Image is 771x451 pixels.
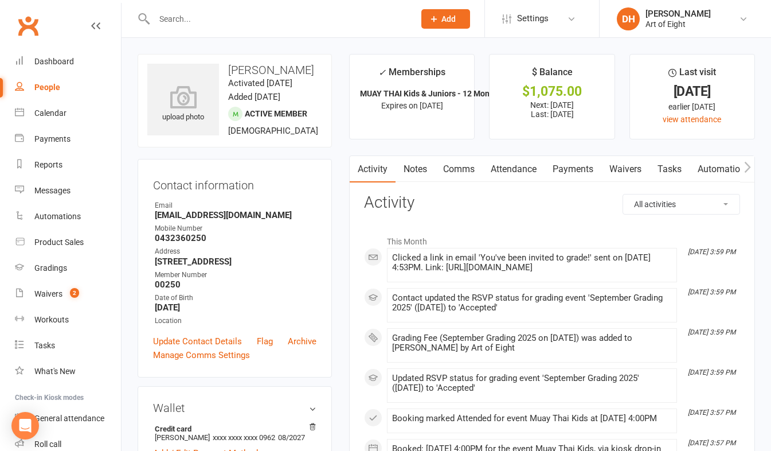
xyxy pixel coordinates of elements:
[15,307,121,333] a: Workouts
[155,233,316,243] strong: 0432360250
[15,359,121,384] a: What's New
[378,65,445,86] div: Memberships
[34,263,67,273] div: Gradings
[34,134,71,143] div: Payments
[147,64,322,76] h3: [PERSON_NAME]
[663,115,721,124] a: view attendance
[392,333,672,353] div: Grading Fee (September Grading 2025 on [DATE]) was added to [PERSON_NAME] by Art of Eight
[364,230,740,248] li: This Month
[155,425,311,433] strong: Credit card
[15,75,121,100] a: People
[640,85,744,98] div: [DATE]
[155,210,316,220] strong: [EMAIL_ADDRESS][DOMAIN_NAME]
[617,7,640,30] div: DH
[155,279,316,290] strong: 00250
[34,440,61,449] div: Roll call
[153,348,250,362] a: Manage Comms Settings
[155,256,316,267] strong: [STREET_ADDRESS]
[688,328,735,336] i: [DATE] 3:59 PM
[153,335,242,348] a: Update Contact Details
[396,156,435,182] a: Notes
[34,341,55,350] div: Tasks
[688,409,735,417] i: [DATE] 3:57 PM
[545,156,601,182] a: Payments
[15,100,121,126] a: Calendar
[213,433,275,442] span: xxxx xxxx xxxx 0962
[155,293,316,304] div: Date of Birth
[70,288,79,298] span: 2
[228,126,318,136] span: [DEMOGRAPHIC_DATA]
[500,100,604,119] p: Next: [DATE] Last: [DATE]
[517,6,549,32] span: Settings
[11,412,39,440] div: Open Intercom Messenger
[155,223,316,234] div: Mobile Number
[421,9,470,29] button: Add
[392,293,672,313] div: Contact updated the RSVP status for grading event 'September Grading 2025' ([DATE]) to 'Accepted'
[155,270,316,281] div: Member Number
[34,238,84,247] div: Product Sales
[14,11,42,40] a: Clubworx
[228,92,280,102] time: Added [DATE]
[15,255,121,281] a: Gradings
[228,78,292,88] time: Activated [DATE]
[15,230,121,255] a: Product Sales
[155,200,316,211] div: Email
[155,302,316,313] strong: [DATE]
[151,11,406,27] input: Search...
[278,433,305,442] span: 08/2027
[688,368,735,376] i: [DATE] 3:59 PM
[532,65,573,85] div: $ Balance
[364,194,740,212] h3: Activity
[257,335,273,348] a: Flag
[441,14,456,24] span: Add
[645,9,711,19] div: [PERSON_NAME]
[15,281,121,307] a: Waivers 2
[645,19,711,29] div: Art of Eight
[34,108,66,118] div: Calendar
[15,178,121,204] a: Messages
[34,414,104,423] div: General attendance
[34,160,62,169] div: Reports
[34,289,62,298] div: Waivers
[245,109,307,118] span: Active member
[147,85,219,123] div: upload photo
[34,186,71,195] div: Messages
[500,85,604,98] div: $1,075.00
[483,156,545,182] a: Attendance
[640,100,744,113] div: earlier [DATE]
[15,49,121,75] a: Dashboard
[688,439,735,447] i: [DATE] 3:57 PM
[153,174,316,192] h3: Contact information
[34,57,74,66] div: Dashboard
[392,374,672,393] div: Updated RSVP status for grading event 'September Grading 2025' ([DATE]) to 'Accepted'
[668,65,716,85] div: Last visit
[153,402,316,414] h3: Wallet
[392,414,672,423] div: Booking marked Attended for event Muay Thai Kids at [DATE] 4:00PM
[688,248,735,256] i: [DATE] 3:59 PM
[360,89,515,98] strong: MUAY THAI Kids & Juniors - 12 Month Plan
[155,246,316,257] div: Address
[350,156,396,182] a: Activity
[690,156,758,182] a: Automations
[34,212,81,221] div: Automations
[15,204,121,230] a: Automations
[15,152,121,178] a: Reports
[288,335,316,348] a: Archive
[153,423,316,444] li: [PERSON_NAME]
[34,83,60,92] div: People
[435,156,483,182] a: Comms
[688,288,735,296] i: [DATE] 3:59 PM
[601,156,649,182] a: Waivers
[34,367,76,376] div: What's New
[34,315,69,324] div: Workouts
[381,101,443,110] span: Expires on [DATE]
[15,406,121,431] a: General attendance kiosk mode
[392,253,672,273] div: Clicked a link in email 'You've been invited to grade!' sent on [DATE] 4:53PM. Link: [URL][DOMAIN...
[649,156,690,182] a: Tasks
[15,126,121,152] a: Payments
[15,333,121,359] a: Tasks
[155,316,316,326] div: Location
[378,67,386,78] i: ✓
